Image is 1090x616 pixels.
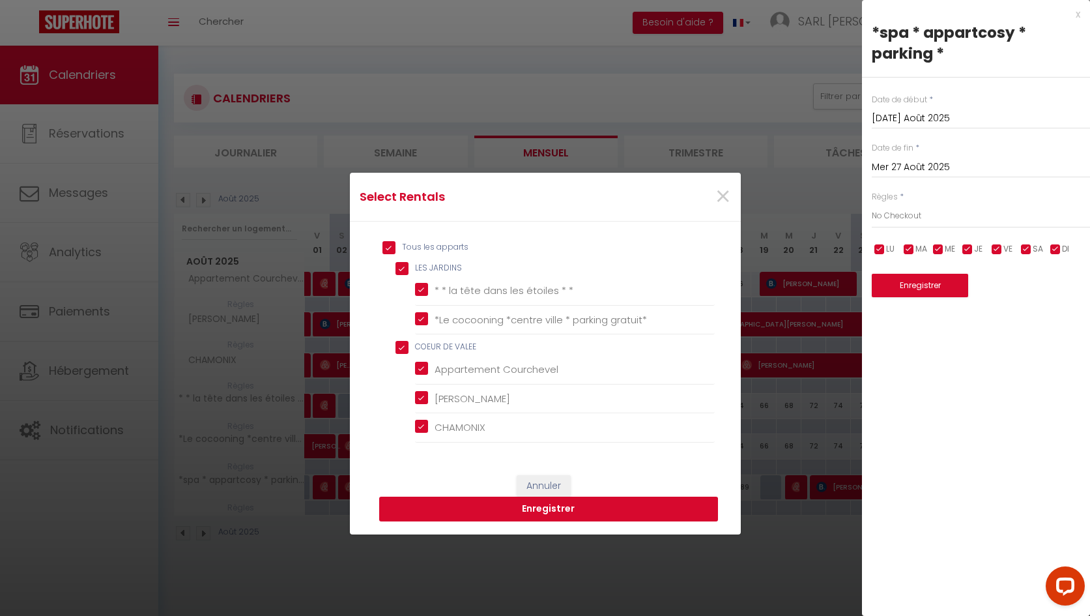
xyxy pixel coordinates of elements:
button: Enregistrer [379,497,718,521]
label: Date de fin [872,142,913,154]
div: x [862,7,1080,22]
span: SA [1033,243,1043,256]
span: JE [974,243,982,256]
span: [PERSON_NAME] [435,392,510,405]
span: ME [945,243,955,256]
span: LU [886,243,895,256]
iframe: LiveChat chat widget [1035,561,1090,616]
label: Date de début [872,94,927,106]
button: Close [715,183,731,211]
div: *spa * appartcosy * parking * [872,22,1080,64]
span: × [715,177,731,216]
button: Annuler [517,475,571,497]
label: Règles [872,191,898,203]
button: Enregistrer [872,274,968,297]
h4: Select Rentals [360,188,601,206]
span: MA [915,243,927,256]
span: *Le cocooning *centre ville * parking gratuit* [435,313,647,327]
span: DI [1062,243,1069,256]
span: VE [1003,243,1012,256]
